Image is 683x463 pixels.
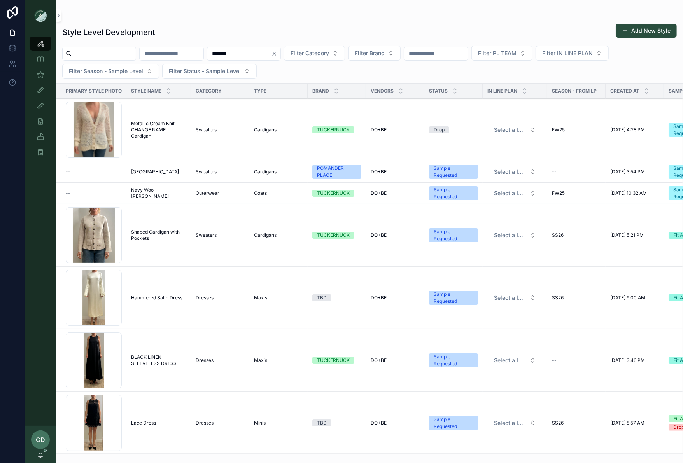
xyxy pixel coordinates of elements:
[196,169,245,175] a: Sweaters
[131,169,179,175] span: [GEOGRAPHIC_DATA]
[254,127,303,133] a: Cardigans
[434,228,473,242] div: Sample Requested
[494,126,527,134] span: Select a IN LINE PLAN
[552,232,601,238] a: SS26
[616,24,677,38] a: Add New Style
[131,295,186,301] a: Hammered Satin Dress
[317,165,357,179] div: POMANDER PLACE
[610,169,659,175] a: [DATE] 3:54 PM
[196,420,214,426] span: Dresses
[552,420,564,426] span: SS26
[254,295,303,301] a: Maxis
[434,291,473,305] div: Sample Requested
[487,353,543,368] a: Select Button
[371,420,387,426] span: DO+BE
[196,127,245,133] a: Sweaters
[487,416,543,430] a: Select Button
[488,228,542,242] button: Select Button
[196,420,245,426] a: Dresses
[487,228,543,243] a: Select Button
[66,190,70,196] span: --
[434,416,473,430] div: Sample Requested
[610,357,645,363] span: [DATE] 3:46 PM
[131,354,186,367] span: BLACK LINEN SLEEVELESS DRESS
[610,420,644,426] span: [DATE] 8:57 AM
[494,356,527,364] span: Select a IN LINE PLAN
[66,169,70,175] span: --
[131,295,182,301] span: Hammered Satin Dress
[434,165,473,179] div: Sample Requested
[312,357,361,364] a: TUCKERNUCK
[131,229,186,241] a: Shaped Cardigan with Pockets
[371,88,394,94] span: Vendors
[312,190,361,197] a: TUCKERNUCK
[371,420,420,426] a: DO+BE
[371,127,387,133] span: DO+BE
[552,169,601,175] a: --
[312,294,361,301] a: TBD
[552,232,564,238] span: SS26
[429,353,478,367] a: Sample Requested
[196,295,245,301] a: Dresses
[317,232,350,239] div: TUCKERNUCK
[131,420,186,426] a: Lace Dress
[371,169,420,175] a: DO+BE
[131,121,186,139] a: Metallic Cream Knit CHANGE NAME Cardigan
[131,88,161,94] span: Style Name
[494,231,527,239] span: Select a IN LINE PLAN
[494,168,527,176] span: Select a IN LINE PLAN
[552,295,564,301] span: SS26
[348,46,401,61] button: Select Button
[254,232,303,238] a: Cardigans
[34,9,47,22] img: App logo
[434,186,473,200] div: Sample Requested
[429,416,478,430] a: Sample Requested
[610,190,659,196] a: [DATE] 10:32 AM
[371,232,420,238] a: DO+BE
[371,190,420,196] a: DO+BE
[312,126,361,133] a: TUCKERNUCK
[552,190,565,196] span: FW25
[254,295,267,301] span: Maxis
[131,420,156,426] span: Lace Dress
[196,232,217,238] span: Sweaters
[196,232,245,238] a: Sweaters
[552,420,601,426] a: SS26
[371,357,387,363] span: DO+BE
[487,186,543,201] a: Select Button
[196,357,245,363] a: Dresses
[66,190,122,196] a: --
[312,232,361,239] a: TUCKERNUCK
[471,46,532,61] button: Select Button
[494,294,527,302] span: Select a IN LINE PLAN
[610,190,647,196] span: [DATE] 10:32 AM
[488,291,542,305] button: Select Button
[196,88,222,94] span: Category
[371,127,420,133] a: DO+BE
[488,416,542,430] button: Select Button
[254,169,303,175] a: Cardigans
[196,169,217,175] span: Sweaters
[62,64,159,79] button: Select Button
[312,88,329,94] span: Brand
[552,127,601,133] a: FW25
[371,169,387,175] span: DO+BE
[317,190,350,197] div: TUCKERNUCK
[355,49,385,57] span: Filter Brand
[536,46,609,61] button: Select Button
[552,357,601,363] a: --
[610,295,659,301] a: [DATE] 9:00 AM
[552,169,557,175] span: --
[131,187,186,199] span: Navy Wool [PERSON_NAME]
[312,419,361,426] a: TBD
[542,49,593,57] span: Filter IN LINE PLAN
[610,88,639,94] span: Created at
[610,295,645,301] span: [DATE] 9:00 AM
[434,126,445,133] div: Drop
[552,357,557,363] span: --
[196,127,217,133] span: Sweaters
[429,291,478,305] a: Sample Requested
[494,189,527,197] span: Select a IN LINE PLAN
